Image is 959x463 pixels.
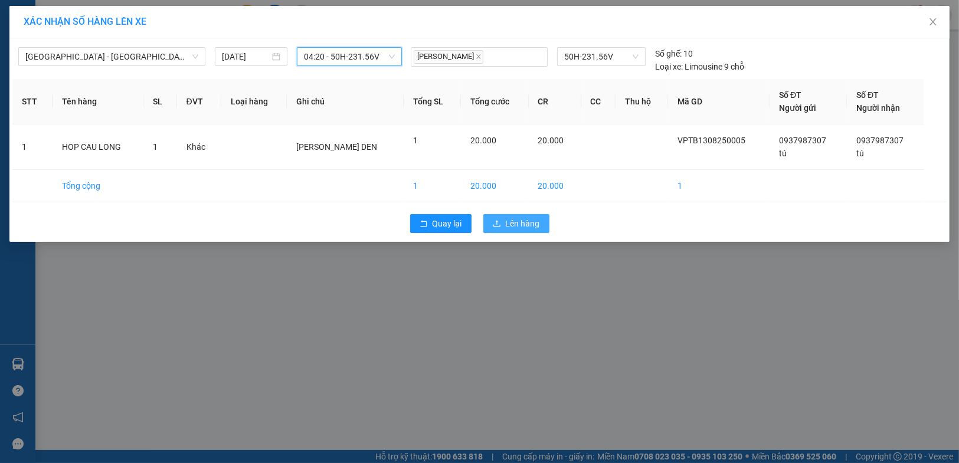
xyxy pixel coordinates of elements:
[53,170,144,202] td: Tổng cộng
[15,15,74,74] img: logo.jpg
[668,79,770,124] th: Mã GD
[677,136,745,145] span: VPTB1308250005
[287,79,404,124] th: Ghi chú
[856,103,900,113] span: Người nhận
[414,50,483,64] span: [PERSON_NAME]
[461,79,529,124] th: Tổng cước
[53,124,144,170] td: HOP CAU LONG
[222,50,270,63] input: 14/08/2025
[110,29,493,44] li: [STREET_ADDRESS][PERSON_NAME]. [GEOGRAPHIC_DATA], Tỉnh [GEOGRAPHIC_DATA]
[506,217,540,230] span: Lên hàng
[461,170,529,202] td: 20.000
[779,90,801,100] span: Số ĐT
[410,214,472,233] button: rollbackQuay lại
[928,17,938,27] span: close
[856,149,864,158] span: tú
[53,79,144,124] th: Tên hàng
[110,44,493,58] li: Hotline: 1900 8153
[404,79,461,124] th: Tổng SL
[153,142,158,152] span: 1
[143,79,176,124] th: SL
[177,79,221,124] th: ĐVT
[470,136,496,145] span: 20.000
[581,79,616,124] th: CC
[779,103,816,113] span: Người gửi
[655,47,693,60] div: 10
[779,149,787,158] span: tú
[413,136,418,145] span: 1
[529,79,581,124] th: CR
[655,47,682,60] span: Số ghế:
[655,60,744,73] div: Limousine 9 chỗ
[493,219,501,229] span: upload
[538,136,564,145] span: 20.000
[564,48,638,65] span: 50H-231.56V
[177,124,221,170] td: Khác
[15,86,162,105] b: GỬI : PV Trảng Bàng
[304,48,395,65] span: 04:20 - 50H-231.56V
[529,170,581,202] td: 20.000
[296,142,377,152] span: [PERSON_NAME] DEN
[25,48,198,65] span: Sài Gòn - Tây Ninh (VIP)
[856,90,879,100] span: Số ĐT
[433,217,462,230] span: Quay lại
[655,60,683,73] span: Loại xe:
[917,6,950,39] button: Close
[420,219,428,229] span: rollback
[476,54,482,60] span: close
[856,136,904,145] span: 0937987307
[221,79,287,124] th: Loại hàng
[616,79,668,124] th: Thu hộ
[779,136,826,145] span: 0937987307
[24,16,146,27] span: XÁC NHẬN SỐ HÀNG LÊN XE
[12,79,53,124] th: STT
[404,170,461,202] td: 1
[668,170,770,202] td: 1
[483,214,549,233] button: uploadLên hàng
[12,124,53,170] td: 1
